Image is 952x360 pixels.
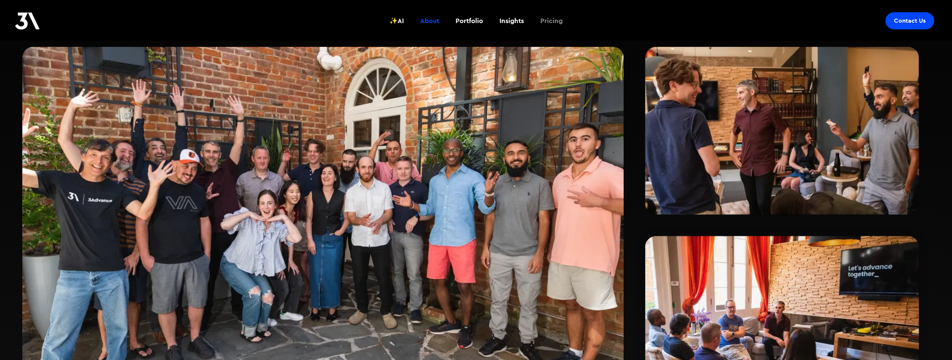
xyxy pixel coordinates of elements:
[894,17,926,25] div: Contact Us
[540,16,563,26] div: Pricing
[451,7,488,35] a: Portfolio
[385,7,408,35] a: ✨AI
[885,12,934,29] a: Contact Us
[420,16,439,26] div: About
[416,7,444,35] a: About
[389,16,404,26] div: ✨AI
[536,7,567,35] a: Pricing
[456,16,483,26] div: Portfolio
[499,16,524,26] div: Insights
[495,7,528,35] a: Insights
